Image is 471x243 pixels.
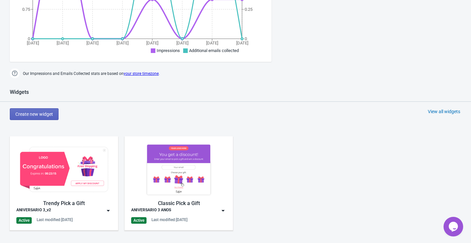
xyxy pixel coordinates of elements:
[245,7,253,12] tspan: 0.25
[22,7,30,12] tspan: 0.75
[131,217,147,224] div: Active
[220,207,226,214] img: dropdown.png
[15,112,53,117] span: Create new widget
[16,143,112,196] img: gift_game_v2.jpg
[245,36,247,41] tspan: 0
[37,217,73,222] div: Last modified: [DATE]
[236,41,248,45] tspan: [DATE]
[444,217,464,236] iframe: chat widget
[189,48,239,53] span: Additional emails collected
[16,200,112,207] div: Trendy Pick a Gift
[157,48,180,53] span: Impressions
[16,217,32,224] div: Active
[124,71,159,76] a: your store timezone
[146,41,158,45] tspan: [DATE]
[428,108,460,115] div: View all widgets
[23,68,160,79] span: Our Impressions and Emails Collected stats are based on .
[131,143,226,196] img: gift_game.jpg
[28,36,30,41] tspan: 0
[206,41,218,45] tspan: [DATE]
[176,41,188,45] tspan: [DATE]
[86,41,98,45] tspan: [DATE]
[131,200,226,207] div: Classic Pick a Gift
[131,207,171,214] div: ANIVERSARIO 3 ANOS
[10,108,59,120] button: Create new widget
[105,207,112,214] img: dropdown.png
[116,41,129,45] tspan: [DATE]
[151,217,187,222] div: Last modified: [DATE]
[16,207,51,214] div: ANIVERSARIO 3_v2
[27,41,39,45] tspan: [DATE]
[57,41,69,45] tspan: [DATE]
[10,68,20,78] img: help.png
